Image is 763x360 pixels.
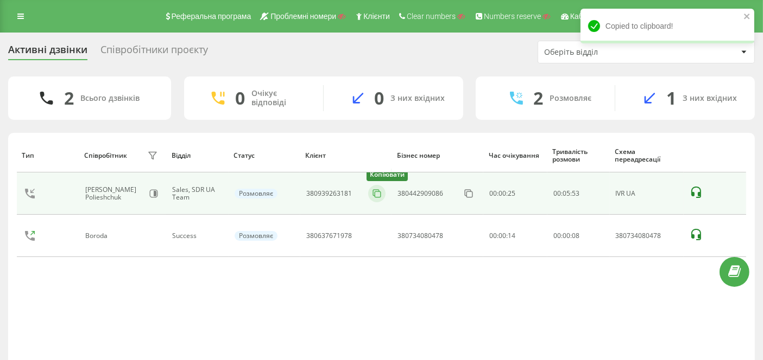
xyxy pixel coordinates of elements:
[666,88,676,108] div: 1
[398,190,443,197] div: 380442909086
[398,232,443,240] div: 380734080478
[172,12,251,21] span: Реферальна програма
[84,152,127,159] div: Співробітник
[534,88,544,108] div: 2
[743,12,751,22] button: close
[375,88,384,108] div: 0
[570,12,597,21] span: Кабінет
[553,189,561,198] span: 00
[397,152,478,159] div: Бізнес номер
[553,231,561,240] span: 00
[8,44,87,61] div: Активні дзвінки
[172,152,224,159] div: Відділ
[581,9,754,43] div: Copied to clipboard!
[252,89,307,107] div: Очікує відповіді
[489,152,543,159] div: Час очікування
[236,88,245,108] div: 0
[64,88,74,108] div: 2
[489,232,541,240] div: 00:00:14
[270,12,336,21] span: Проблемні номери
[85,186,145,202] div: [PERSON_NAME] Polieshchuk
[391,94,445,103] div: З них вхідних
[306,232,352,240] div: 380637671978
[683,94,737,103] div: З них вхідних
[553,190,579,197] div: : :
[550,94,592,103] div: Розмовляє
[80,94,140,103] div: Всього дзвінків
[235,231,278,241] div: Розмовляє
[489,190,541,197] div: 00:00:25
[572,189,579,198] span: 53
[563,231,570,240] span: 00
[172,186,223,202] div: Sales, SDR UA Team
[172,232,223,240] div: Success
[363,12,390,21] span: Клієнти
[484,12,541,21] span: Numbers reserve
[616,190,678,197] div: IVR UA
[367,169,408,181] div: Копіювати
[563,189,570,198] span: 05
[615,148,679,164] div: Схема переадресації
[100,44,208,61] div: Співробітники проєкту
[85,232,110,240] div: Boroda
[544,48,674,57] div: Оберіть відділ
[552,148,604,164] div: Тривалість розмови
[234,152,295,159] div: Статус
[553,232,579,240] div: : :
[616,232,678,240] div: 380734080478
[22,152,74,159] div: Тип
[305,152,387,159] div: Клієнт
[407,12,456,21] span: Clear numbers
[572,231,579,240] span: 08
[306,190,352,197] div: 380939263181
[235,189,278,198] div: Розмовляє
